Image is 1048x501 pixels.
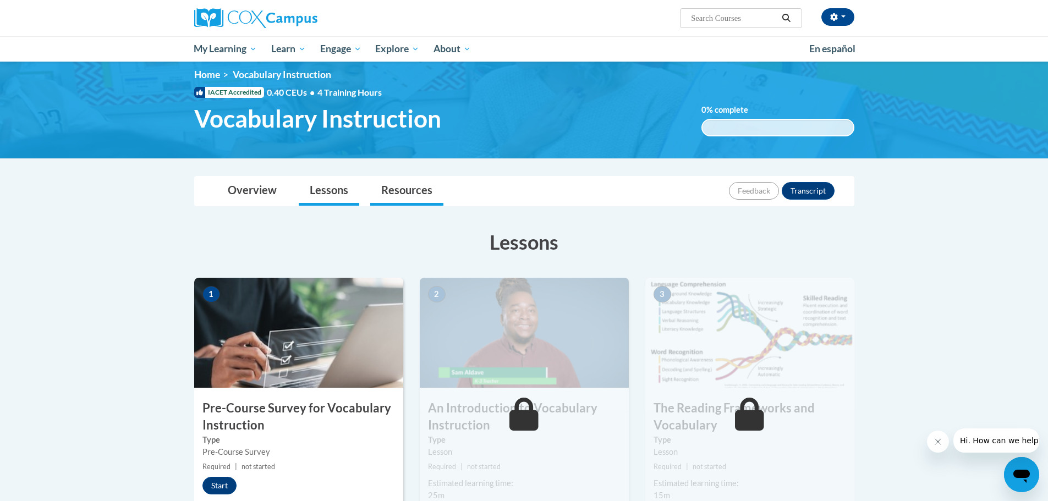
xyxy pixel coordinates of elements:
span: 4 Training Hours [317,87,382,97]
h3: Lessons [194,228,854,256]
div: Main menu [178,36,871,62]
a: Overview [217,177,288,206]
span: Required [428,463,456,471]
label: % complete [701,104,765,116]
button: Feedback [729,182,779,200]
span: Learn [271,42,306,56]
button: Search [778,12,794,25]
a: About [426,36,478,62]
span: Explore [375,42,419,56]
a: Lessons [299,177,359,206]
span: Hi. How can we help? [7,8,89,16]
a: Explore [368,36,426,62]
span: About [434,42,471,56]
span: 15m [654,491,670,500]
div: Estimated learning time: [428,477,621,489]
img: Course Image [645,278,854,388]
span: Required [202,463,231,471]
span: IACET Accredited [194,87,264,98]
a: Resources [370,177,443,206]
img: Course Image [194,278,403,388]
iframe: Button to launch messaging window [1004,457,1039,492]
span: Vocabulary Instruction [233,69,331,80]
span: | [460,463,463,471]
iframe: Close message [927,431,949,453]
span: 0.40 CEUs [267,86,317,98]
span: 3 [654,286,671,302]
button: Transcript [782,182,835,200]
a: Home [194,69,220,80]
h3: An Introduction to Vocabulary Instruction [420,400,629,434]
label: Type [202,434,395,446]
span: En español [809,43,855,54]
div: Lesson [654,446,846,458]
img: Cox Campus [194,8,317,28]
div: Lesson [428,446,621,458]
a: Engage [313,36,369,62]
label: Type [428,434,621,446]
div: Estimated learning time: [654,477,846,489]
h3: Pre-Course Survey for Vocabulary Instruction [194,400,403,434]
input: Search Courses [690,12,778,25]
span: Required [654,463,682,471]
span: 1 [202,286,220,302]
a: Cox Campus [194,8,403,28]
span: 2 [428,286,446,302]
span: • [310,87,315,97]
span: 25m [428,491,445,500]
span: | [235,463,237,471]
label: Type [654,434,846,446]
span: My Learning [194,42,257,56]
span: not started [693,463,726,471]
span: Engage [320,42,361,56]
div: Pre-Course Survey [202,446,395,458]
span: | [686,463,688,471]
a: En español [802,37,863,60]
span: 0 [701,105,706,114]
button: Account Settings [821,8,854,26]
h3: The Reading Frameworks and Vocabulary [645,400,854,434]
span: Vocabulary Instruction [194,104,441,133]
a: Learn [264,36,313,62]
iframe: Message from company [953,428,1039,453]
img: Course Image [420,278,629,388]
button: Start [202,477,237,494]
span: not started [242,463,275,471]
a: My Learning [187,36,265,62]
span: not started [467,463,501,471]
